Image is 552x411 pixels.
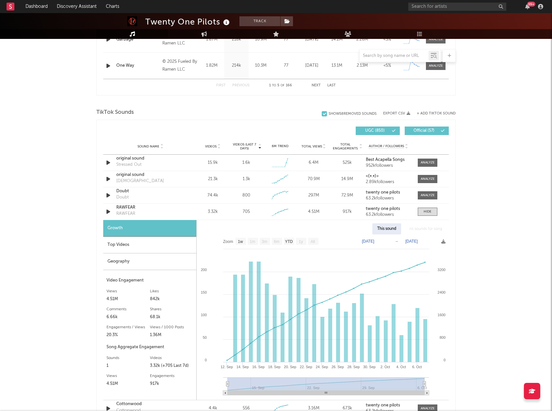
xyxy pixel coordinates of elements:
strong: Best Acapella Songs [366,158,405,162]
strong: <{•.•}> [366,174,379,178]
a: twenty one pilots [366,207,411,211]
button: Next [312,84,321,87]
div: 6.66k [106,313,150,321]
text: 20. Sep [284,365,296,369]
div: 14.9M [332,176,363,182]
strong: twenty one pilots [366,403,400,407]
div: 10.9M [250,36,271,43]
div: 842k [150,295,193,303]
text: 18. Sep [268,365,281,369]
div: Views [106,287,150,295]
a: <{•.•}> [366,174,411,179]
div: All sounds for song [404,223,447,234]
text: [DATE] [362,239,374,244]
text: 1w [238,239,243,244]
a: original sound [116,155,185,162]
text: Zoom [223,239,233,244]
div: RAWFEAR [116,211,135,217]
input: Search by song name or URL [360,53,429,59]
text: 800 [440,335,446,339]
a: Best Acapella Songs [366,158,411,162]
text: 16. Sep [252,365,265,369]
div: 2.13M [351,62,373,69]
div: © 2025 Fueled By Ramen LLC [162,58,198,74]
a: twenty one pilots [366,190,411,195]
span: to [272,84,276,87]
div: 952k followers [366,163,411,168]
span: of [281,84,284,87]
div: Likes [150,287,193,295]
span: Sound Name [138,145,159,148]
text: 26. Sep [332,365,344,369]
div: 4.51M [106,380,150,388]
button: First [216,84,226,87]
text: 14. Sep [236,365,249,369]
button: Export CSV [383,111,410,115]
text: All [311,239,315,244]
button: Track [239,16,280,26]
div: 1.87M [201,36,222,43]
div: [DEMOGRAPHIC_DATA] [116,178,164,184]
div: 218k [226,36,247,43]
a: twenty one pilots [366,403,411,408]
div: 10.3M [250,62,271,69]
div: 99 + [527,2,535,7]
text: [DATE] [405,239,418,244]
div: 917k [332,209,363,215]
text: 4. Oct [396,365,406,369]
div: One Way [116,62,159,69]
div: 1.6k [242,160,250,166]
div: Videos [150,354,193,362]
text: 150 [201,290,207,294]
span: TikTok Sounds [96,109,134,116]
div: 800 [242,192,250,199]
div: Doubt [116,188,185,195]
div: 21.3k [198,176,228,182]
div: 214k [226,62,247,69]
text: 30. Sep [363,365,376,369]
text: 100 [201,313,207,317]
div: 77 [275,36,298,43]
span: Official ( 57 ) [409,129,439,133]
div: Sounds [106,354,150,362]
a: Cottonwood [116,401,185,407]
div: 1.36M [150,331,193,339]
button: UGC(850) [356,127,400,135]
div: <5% [376,62,398,69]
text: 2400 [438,290,446,294]
div: Views / 1000 Posts [150,323,193,331]
text: 0 [444,358,446,362]
span: Total Views [301,145,322,148]
text: 24. Sep [316,365,328,369]
a: original sound [116,172,185,178]
text: 6. Oct [412,365,422,369]
div: <5% [376,36,398,43]
div: 15.9k [198,160,228,166]
div: [DATE] [301,62,323,69]
text: 2. Oct [381,365,390,369]
text: 3m [262,239,268,244]
strong: twenty one pilots [366,190,400,195]
div: 1 5 166 [263,82,299,90]
div: © 2025 Fueled By Ramen LLC [162,32,198,47]
text: YTD [285,239,293,244]
div: 6M Trend [265,144,295,149]
div: 917k [150,380,193,388]
div: Engagements [150,372,193,380]
div: 1.82M [201,62,222,69]
text: 28. Sep [347,365,360,369]
div: 63.2k followers [366,213,411,217]
button: Previous [232,84,250,87]
a: Garbage [116,36,159,43]
div: Song Aggregate Engagement [106,343,193,351]
button: + Add TikTok Sound [410,112,456,115]
div: Top Videos [103,237,196,253]
text: 0 [205,358,207,362]
text: 3200 [438,268,446,272]
div: 13.1M [326,62,348,69]
div: [DATE] [301,36,323,43]
a: RAWFEAR [116,204,185,211]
